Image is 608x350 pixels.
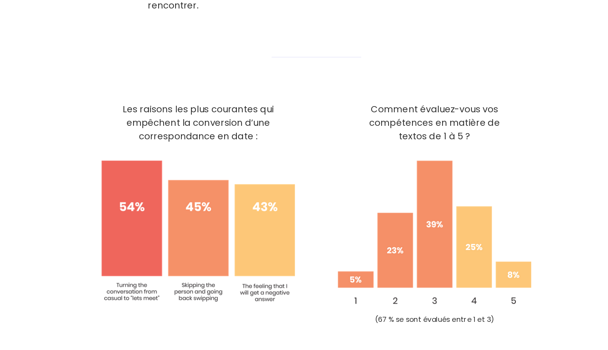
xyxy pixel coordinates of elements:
[393,1,485,47] h1: Ils ont déclaré qu’ils préféraient les réunions en personne plutôt que les SMS.
[269,1,362,47] h1: Ils ont déclaré qu’ils seraient prêts à aller à une date fixée par l’application.
[130,137,297,171] div: Les raisons les plus courantes qui empêchent la conversion d’une correspondance en date :
[360,137,475,171] div: Comment évaluez-vous vos compétences en matière de textos de 1 à 5 ?
[366,318,469,330] div: (67 % se sont évalués entre 1 et 3)
[146,1,238,59] h1: Des amis communs déclarés les feraient se sentir suffisamment en sécurité pour se rencontrer.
